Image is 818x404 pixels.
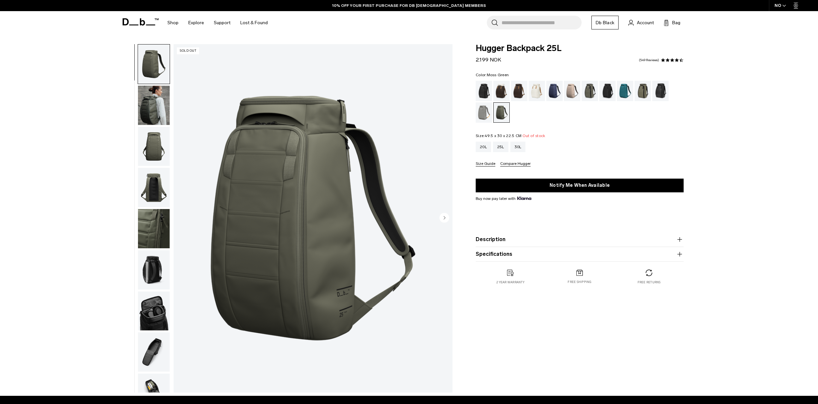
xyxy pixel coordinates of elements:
[493,102,510,123] a: Moss Green
[138,291,170,331] img: Hugger Backpack 25L Moss Green
[476,57,501,63] span: 2.199 NOK
[672,19,680,26] span: Bag
[487,73,509,77] span: Moss Green
[476,142,491,152] a: 20L
[174,44,452,393] li: 1 / 10
[332,3,486,9] a: 10% OFF YOUR FIRST PURCHASE FOR DB [DEMOGRAPHIC_DATA] MEMBERS
[214,11,230,34] a: Support
[476,179,684,192] button: Notify Me When Available
[476,134,545,138] legend: Size:
[529,81,545,101] a: Oatmilk
[546,81,563,101] a: Blue Hour
[493,81,510,101] a: Cappuccino
[138,127,170,166] img: Hugger Backpack 25L Moss Green
[635,81,651,101] a: Mash Green
[476,250,684,258] button: Specifications
[500,162,531,167] button: Compare Hugger
[138,167,170,207] button: Hugger Backpack 25L Moss Green
[568,280,591,284] p: Free shipping
[639,59,659,62] a: 549 reviews
[493,142,508,152] a: 25L
[517,197,531,200] img: {"height" => 20, "alt" => "Klarna"}
[564,81,580,101] a: Fogbow Beige
[476,196,531,202] span: Buy now pay later with
[476,236,684,243] button: Description
[652,81,669,101] a: Reflective Black
[637,19,654,26] span: Account
[177,47,199,54] p: Sold Out
[138,332,170,372] img: Hugger Backpack 25L Moss Green
[138,85,170,125] button: Hugger Backpack 25L Moss Green
[510,142,526,152] a: 30L
[167,11,179,34] a: Shop
[439,213,449,224] button: Next slide
[138,332,170,372] button: Hugger Backpack 25L Moss Green
[476,162,495,167] button: Size Guide
[138,44,170,84] img: Hugger Backpack 25L Moss Green
[240,11,268,34] a: Lost & Found
[476,44,684,53] span: Hugger Backpack 25L
[628,19,654,26] a: Account
[591,16,619,29] a: Db Black
[138,250,170,290] img: Hugger Backpack 25L Moss Green
[174,44,452,393] img: Hugger Backpack 25L Moss Green
[511,81,527,101] a: Espresso
[496,280,524,285] p: 2 year warranty
[522,133,545,138] span: Out of stock
[476,102,492,123] a: Sand Grey
[617,81,633,101] a: Midnight Teal
[582,81,598,101] a: Forest Green
[476,81,492,101] a: Black Out
[162,11,273,34] nav: Main Navigation
[638,280,661,285] p: Free returns
[188,11,204,34] a: Explore
[138,168,170,207] img: Hugger Backpack 25L Moss Green
[485,133,521,138] span: 49.5 x 30 x 22.5 CM
[138,250,170,290] button: Hugger Backpack 25L Moss Green
[138,86,170,125] img: Hugger Backpack 25L Moss Green
[599,81,616,101] a: Charcoal Grey
[476,73,509,77] legend: Color:
[138,209,170,248] img: Hugger_30L_Moss_green_Material.1.png
[664,19,680,26] button: Bag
